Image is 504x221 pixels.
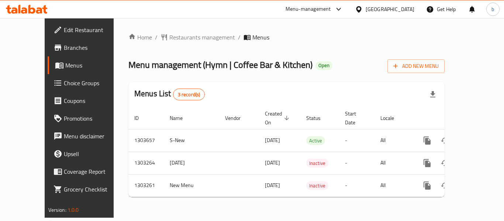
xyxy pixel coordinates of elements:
[64,167,123,176] span: Coverage Report
[238,33,241,42] li: /
[339,129,374,152] td: -
[345,109,366,127] span: Start Date
[315,61,332,70] div: Open
[315,62,332,69] span: Open
[64,43,123,52] span: Branches
[306,159,328,168] span: Inactive
[48,205,66,215] span: Version:
[164,152,219,174] td: [DATE]
[48,145,129,163] a: Upsell
[225,114,250,122] span: Vendor
[128,152,164,174] td: 1303264
[286,5,331,14] div: Menu-management
[173,89,205,100] div: Total records count
[134,88,205,100] h2: Menus List
[252,33,269,42] span: Menus
[169,33,235,42] span: Restaurants management
[265,109,291,127] span: Created On
[170,114,192,122] span: Name
[48,56,129,74] a: Menus
[306,182,328,190] span: Inactive
[48,127,129,145] a: Menu disclaimer
[491,5,494,13] span: b
[339,174,374,197] td: -
[418,154,436,172] button: more
[48,180,129,198] a: Grocery Checklist
[339,152,374,174] td: -
[436,154,454,172] button: Change Status
[48,74,129,92] a: Choice Groups
[65,61,123,70] span: Menus
[393,62,439,71] span: Add New Menu
[164,174,219,197] td: New Menu
[265,158,280,168] span: [DATE]
[134,114,148,122] span: ID
[64,132,123,141] span: Menu disclaimer
[48,39,129,56] a: Branches
[48,92,129,110] a: Coupons
[374,174,412,197] td: All
[164,129,219,152] td: S-New
[128,33,445,42] nav: breadcrumb
[128,107,495,197] table: enhanced table
[366,5,414,13] div: [GEOGRAPHIC_DATA]
[412,107,495,130] th: Actions
[64,25,123,34] span: Edit Restaurant
[418,177,436,194] button: more
[64,79,123,87] span: Choice Groups
[128,56,313,73] span: Menu management ( Hymn | Coffee Bar & Kitchen )
[64,149,123,158] span: Upsell
[48,110,129,127] a: Promotions
[436,132,454,149] button: Change Status
[64,96,123,105] span: Coupons
[418,132,436,149] button: more
[436,177,454,194] button: Change Status
[128,129,164,152] td: 1303657
[374,152,412,174] td: All
[64,114,123,123] span: Promotions
[155,33,158,42] li: /
[173,91,205,98] span: 3 record(s)
[380,114,404,122] span: Locale
[387,59,445,73] button: Add New Menu
[128,174,164,197] td: 1303261
[265,180,280,190] span: [DATE]
[424,86,442,103] div: Export file
[306,114,330,122] span: Status
[64,185,123,194] span: Grocery Checklist
[48,163,129,180] a: Coverage Report
[128,33,152,42] a: Home
[160,33,235,42] a: Restaurants management
[306,137,325,145] span: Active
[48,21,129,39] a: Edit Restaurant
[265,135,280,145] span: [DATE]
[374,129,412,152] td: All
[68,205,79,215] span: 1.0.0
